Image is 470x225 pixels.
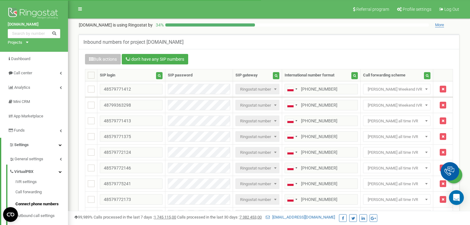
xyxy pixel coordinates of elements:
[235,163,279,173] span: Ringostat number
[285,163,299,173] div: Telephone country code
[365,133,428,141] span: Jakub Kukliś all time IVR
[285,194,358,205] input: 512 345 678
[235,116,279,126] span: Ringostat number
[235,178,279,189] span: Ringostat number
[15,198,68,210] a: Connect phone numbers
[285,178,358,189] input: 512 345 678
[235,72,258,78] div: SIP gateway
[363,72,405,78] div: Call forwarding scheme
[85,54,121,64] button: Bulk actions
[165,69,233,81] th: SIP password
[9,165,68,177] a: VirtualPBX
[14,128,25,133] span: Funds
[8,40,22,46] div: Projects
[235,131,279,142] span: Ringostat number
[363,194,430,205] span: Jakub Kukliś all time IVR
[238,85,277,94] span: Ringostat number
[285,163,358,173] input: 512 345 678
[285,147,358,157] input: 512 345 678
[365,117,428,125] span: Jakub Kukliś all time IVR
[363,147,430,157] span: Jakub Kukliś all time IVR
[365,164,428,173] span: Jakub Kukliś all time IVR
[9,152,68,165] a: General settings
[285,210,299,220] div: Telephone country code
[285,116,358,126] input: 512 345 678
[285,210,358,220] input: 512 345 678
[285,147,299,157] div: Telephone country code
[238,101,277,110] span: Ringostat number
[235,100,279,110] span: Ringostat number
[365,180,428,188] span: Jakub Kukliś all time IVR
[11,56,30,61] span: Dashboard
[363,131,430,142] span: Jakub Kukliś all time IVR
[285,100,358,110] input: 512 345 678
[235,210,279,220] span: Ringostat number
[435,22,444,27] span: More
[238,180,277,188] span: Ringostat number
[238,195,277,204] span: Ringostat number
[122,54,188,64] button: I don't have any SIP numbers
[363,178,430,189] span: Jakub Kukliś all time IVR
[100,72,115,78] div: SIP login
[285,72,334,78] div: International number format
[235,194,279,205] span: Ringostat number
[83,39,184,45] h5: Inbound numbers for project [DOMAIN_NAME]
[285,84,299,94] div: Telephone country code
[365,148,428,157] span: Jakub Kukliś all time IVR
[8,6,60,22] img: Ringostat logo
[363,100,430,110] span: Damian Kosiński Weekend IVR
[239,215,262,219] u: 7 382 453,00
[235,84,279,94] span: Ringostat number
[235,147,279,157] span: Ringostat number
[79,22,153,28] p: [DOMAIN_NAME]
[365,195,428,204] span: Jakub Kukliś all time IVR
[15,186,68,198] a: Call forwarding
[285,132,299,141] div: Telephone country code
[285,84,358,94] input: 512 345 678
[363,163,430,173] span: Jakub Kukliś all time IVR
[8,29,60,38] input: Search by number
[14,85,30,90] span: Analytics
[266,215,335,219] a: [EMAIL_ADDRESS][DOMAIN_NAME]
[13,99,30,104] span: Mini CRM
[285,131,358,142] input: 512 345 678
[363,84,430,94] span: Damian Kosiński Weekend IVR
[238,164,277,173] span: Ringostat number
[363,210,430,220] span: Damian Kosiński all time IVR
[14,114,43,118] span: App Marketplace
[14,142,29,147] span: Settings
[285,179,299,189] div: Telephone country code
[8,22,60,27] a: [DOMAIN_NAME]
[14,169,33,175] span: VirtualPBX
[113,22,153,27] span: is using Ringostat by
[15,179,68,186] a: IVR settings
[15,156,43,162] span: General settings
[285,100,299,110] div: Telephone country code
[365,85,428,94] span: Damian Kosiński Weekend IVR
[153,22,165,28] p: 34 %
[154,215,176,219] u: 1 745 115,00
[403,7,431,12] span: Profile settings
[14,71,32,75] span: Call center
[238,133,277,141] span: Ringostat number
[3,207,18,222] button: Open CMP widget
[444,7,459,12] span: Log Out
[1,138,68,152] a: Settings
[74,215,93,219] span: 99,989%
[15,210,68,222] a: Outbound call settings
[177,215,262,219] span: Calls processed in the last 30 days :
[356,7,389,12] span: Referral program
[238,148,277,157] span: Ringostat number
[285,194,299,204] div: Telephone country code
[365,101,428,110] span: Damian Kosiński Weekend IVR
[363,116,430,126] span: Jakub Kukliś all time IVR
[94,215,176,219] span: Calls processed in the last 7 days :
[449,190,464,205] div: Open Intercom Messenger
[285,116,299,126] div: Telephone country code
[238,117,277,125] span: Ringostat number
